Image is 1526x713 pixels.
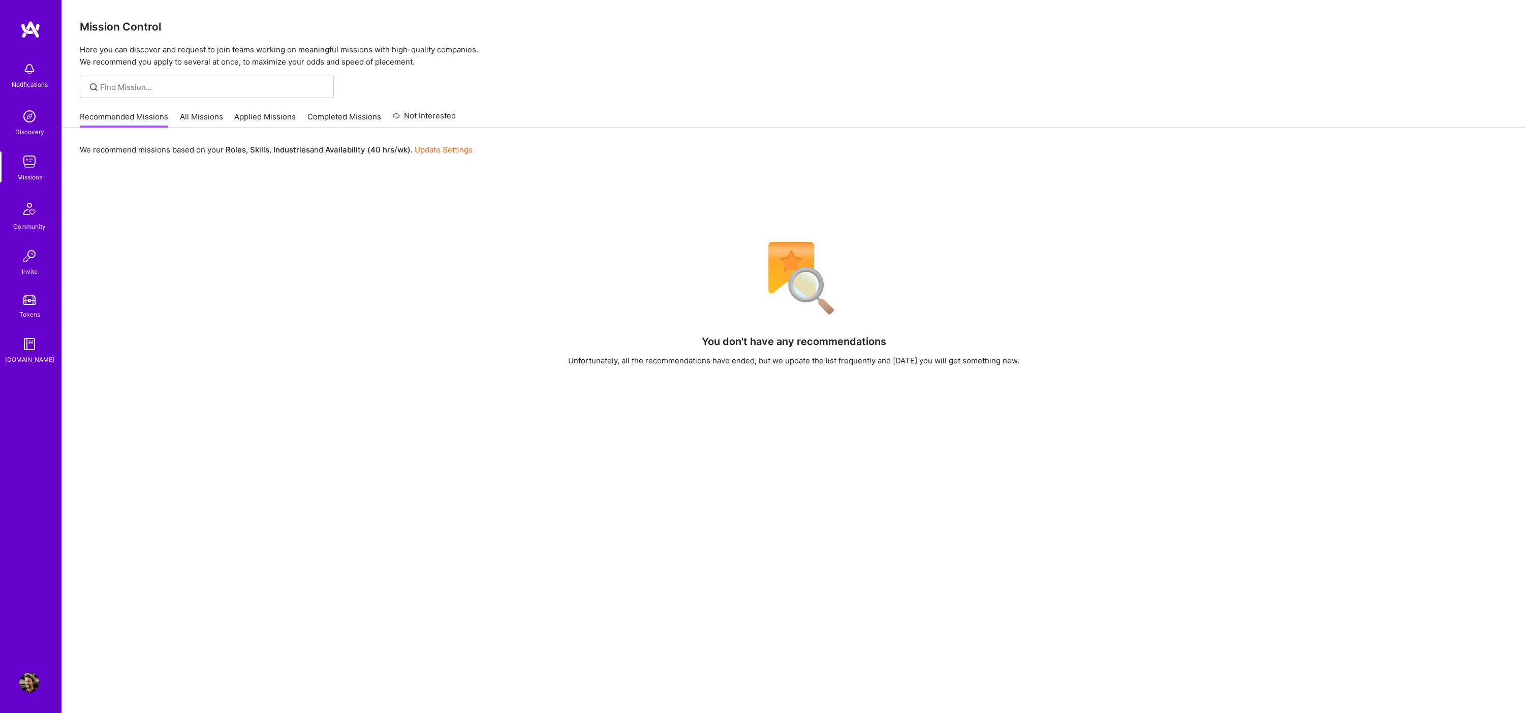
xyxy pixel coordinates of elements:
[20,20,41,39] img: logo
[415,145,473,154] a: Update Settings
[702,335,886,348] h4: You don't have any recommendations
[19,672,40,693] img: User Avatar
[23,295,36,305] img: tokens
[19,106,40,127] img: discovery
[325,145,411,154] b: Availability (40 hrs/wk)
[80,44,1508,68] p: Here you can discover and request to join teams working on meaningful missions with high-quality ...
[568,355,1019,366] div: Unfortunately, all the recommendations have ended, but we update the list frequently and [DATE] y...
[234,111,296,128] a: Applied Missions
[751,235,837,322] img: No Results
[19,59,40,79] img: bell
[19,151,40,172] img: teamwork
[392,110,456,128] a: Not Interested
[88,81,100,93] i: icon SearchGrey
[307,111,381,128] a: Completed Missions
[250,145,269,154] b: Skills
[80,20,1508,33] h3: Mission Control
[19,246,40,266] img: Invite
[180,111,223,128] a: All Missions
[226,145,246,154] b: Roles
[273,145,310,154] b: Industries
[15,127,44,137] div: Discovery
[19,309,40,320] div: Tokens
[80,111,168,128] a: Recommended Missions
[17,172,42,182] div: Missions
[80,144,473,155] p: We recommend missions based on your , , and .
[17,197,42,221] img: Community
[19,334,40,354] img: guide book
[5,354,54,365] div: [DOMAIN_NAME]
[100,82,326,92] input: Find Mission...
[13,221,46,232] div: Community
[12,79,48,90] div: Notifications
[22,266,38,277] div: Invite
[17,672,42,693] a: User Avatar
